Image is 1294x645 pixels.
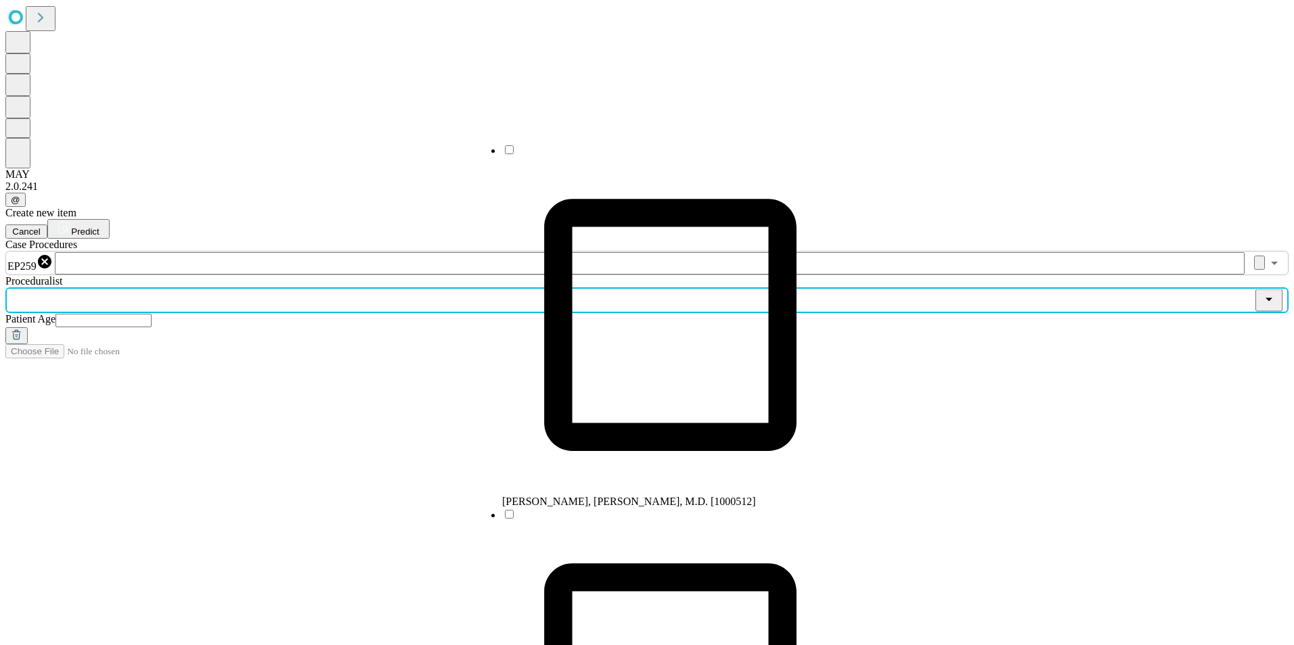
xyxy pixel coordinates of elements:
[47,219,110,239] button: Predict
[5,168,1289,181] div: MAY
[7,260,37,272] span: EP259
[11,195,20,205] span: @
[5,181,1289,193] div: 2.0.241
[7,254,53,272] div: EP259
[5,207,76,218] span: Create new item
[5,193,26,207] button: @
[5,224,47,239] button: Cancel
[1254,256,1265,270] button: Clear
[5,239,77,250] span: Scheduled Procedure
[1265,254,1284,272] button: Open
[1255,289,1282,312] button: Close
[5,313,55,325] span: Patient Age
[12,226,41,237] span: Cancel
[5,275,62,287] span: Proceduralist
[71,226,99,237] span: Predict
[502,496,756,507] span: [PERSON_NAME], [PERSON_NAME], M.D. [1000512]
